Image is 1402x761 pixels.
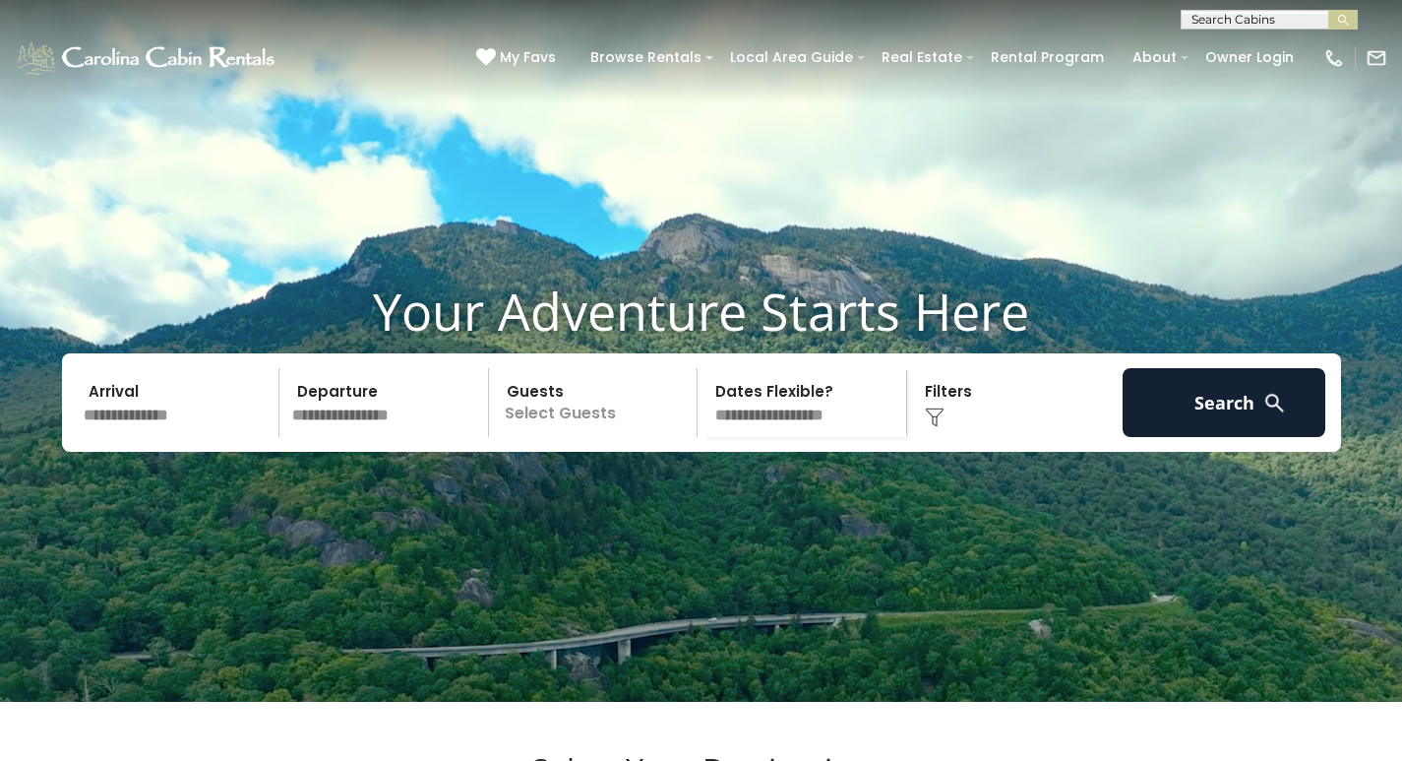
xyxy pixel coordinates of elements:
[1123,42,1187,73] a: About
[476,47,561,69] a: My Favs
[925,408,945,427] img: filter--v1.png
[981,42,1114,73] a: Rental Program
[1195,42,1304,73] a: Owner Login
[15,38,280,78] img: White-1-1-2.png
[1323,47,1345,69] img: phone-regular-white.png
[1123,368,1326,437] button: Search
[1262,391,1287,415] img: search-regular-white.png
[15,281,1387,342] h1: Your Adventure Starts Here
[1366,47,1387,69] img: mail-regular-white.png
[495,368,698,437] p: Select Guests
[500,47,556,68] span: My Favs
[720,42,863,73] a: Local Area Guide
[580,42,711,73] a: Browse Rentals
[872,42,972,73] a: Real Estate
